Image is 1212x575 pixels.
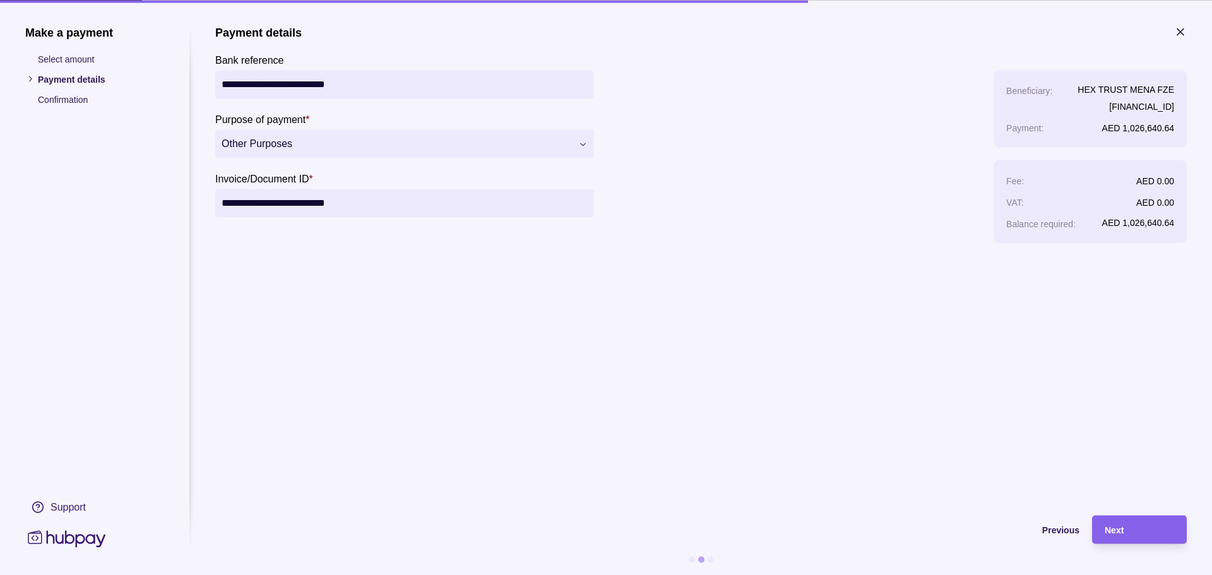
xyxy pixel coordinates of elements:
p: Confirmation [38,92,164,106]
span: Previous [1042,525,1079,535]
p: Purpose of payment [215,114,306,124]
p: AED 0.00 [1136,175,1174,186]
p: AED 1,026,640.64 [1102,122,1174,133]
p: Payment : [1006,122,1043,133]
p: Fee : [1006,175,1024,186]
p: Select amount [38,52,164,66]
label: Invoice/Document ID [215,170,313,186]
label: Bank reference [215,52,284,67]
p: Beneficiary : [1006,85,1052,95]
p: Balance required : [1006,218,1076,228]
p: Payment details [38,72,164,86]
button: Previous [215,515,1079,543]
label: Purpose of payment [215,111,309,126]
h1: Payment details [215,25,302,39]
p: Bank reference [215,54,284,65]
h1: Make a payment [25,25,164,39]
p: HEX TRUST MENA FZE [1078,82,1174,96]
input: Invoice/Document ID [222,189,588,217]
input: Bank reference [222,70,588,98]
div: Support [50,500,86,514]
a: Support [25,494,164,520]
span: Next [1105,525,1124,535]
p: Invoice/Document ID [215,173,309,184]
p: [FINANCIAL_ID] [1078,99,1174,113]
p: AED 0.00 [1136,197,1174,207]
p: VAT : [1006,197,1024,207]
button: Next [1092,515,1187,543]
p: AED 1,026,640.64 [1102,217,1174,227]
